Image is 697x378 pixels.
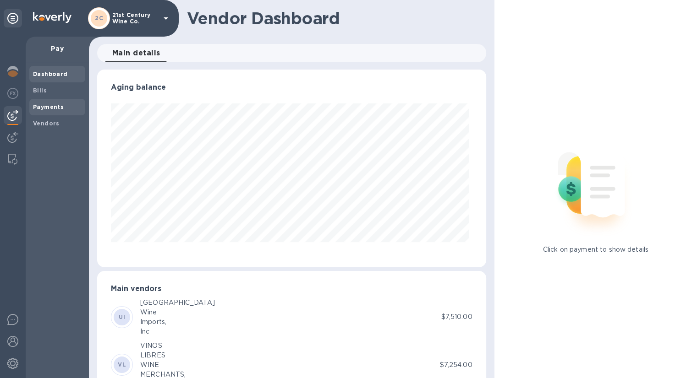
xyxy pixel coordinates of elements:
div: Wine [140,308,215,317]
h3: Aging balance [111,83,472,92]
h1: Vendor Dashboard [187,9,480,28]
p: Pay [33,44,82,53]
img: Foreign exchange [7,88,18,99]
p: 21st Century Wine Co. [112,12,158,25]
div: [GEOGRAPHIC_DATA] [140,298,215,308]
img: Logo [33,12,71,23]
b: Dashboard [33,70,68,77]
div: Imports, [140,317,215,327]
b: Vendors [33,120,60,127]
b: Bills [33,87,47,94]
p: Click on payment to show details [543,245,648,254]
p: $7,254.00 [439,360,472,370]
div: Inc [140,327,215,336]
h3: Main vendors [111,285,472,293]
div: LIBRES [140,351,186,360]
b: Payments [33,103,64,110]
div: Unpin categories [4,9,22,27]
div: VINOS [140,341,186,351]
b: UI [119,313,125,320]
div: WINE [140,360,186,370]
b: VL [118,361,126,368]
span: Main details [112,47,160,59]
p: $7,510.00 [441,312,472,322]
b: 2C [95,15,103,22]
